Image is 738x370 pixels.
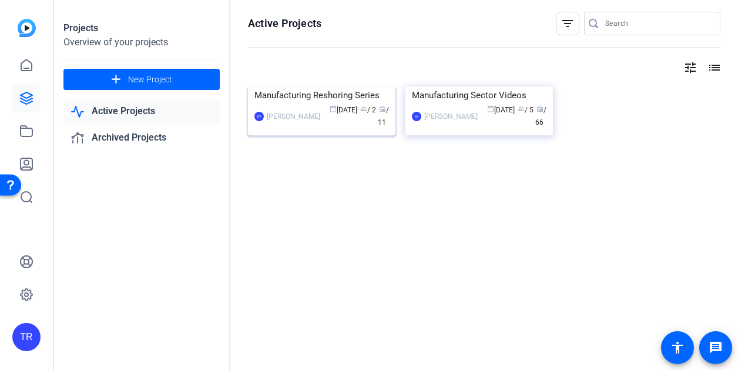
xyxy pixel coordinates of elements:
span: calendar_today [487,105,494,112]
mat-icon: filter_list [561,16,575,31]
mat-icon: tune [683,61,697,75]
span: group [360,105,367,112]
span: group [518,105,525,112]
div: Manufacturing Reshoring Series [254,86,389,104]
span: / 11 [378,106,389,126]
div: [PERSON_NAME] [424,111,478,122]
input: Search [605,16,711,31]
div: [PERSON_NAME] [267,111,320,122]
mat-icon: message [709,341,723,355]
div: Projects [63,21,220,35]
mat-icon: list [706,61,720,75]
span: radio [536,105,544,112]
span: calendar_today [330,105,337,112]
div: IA [412,112,421,121]
a: Archived Projects [63,126,220,150]
div: TR [12,323,41,351]
div: Overview of your projects [63,35,220,49]
h1: Active Projects [248,16,321,31]
span: / 5 [518,106,534,114]
span: New Project [128,74,172,86]
a: Active Projects [63,99,220,124]
button: New Project [63,69,220,90]
span: / 66 [535,106,546,126]
img: blue-gradient.svg [18,19,36,37]
span: [DATE] [487,106,515,114]
span: [DATE] [330,106,357,114]
span: / 2 [360,106,376,114]
mat-icon: accessibility [670,341,685,355]
div: EV [254,112,264,121]
div: Manufacturing Sector Videos [412,86,546,104]
span: radio [379,105,386,112]
mat-icon: add [109,72,123,87]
